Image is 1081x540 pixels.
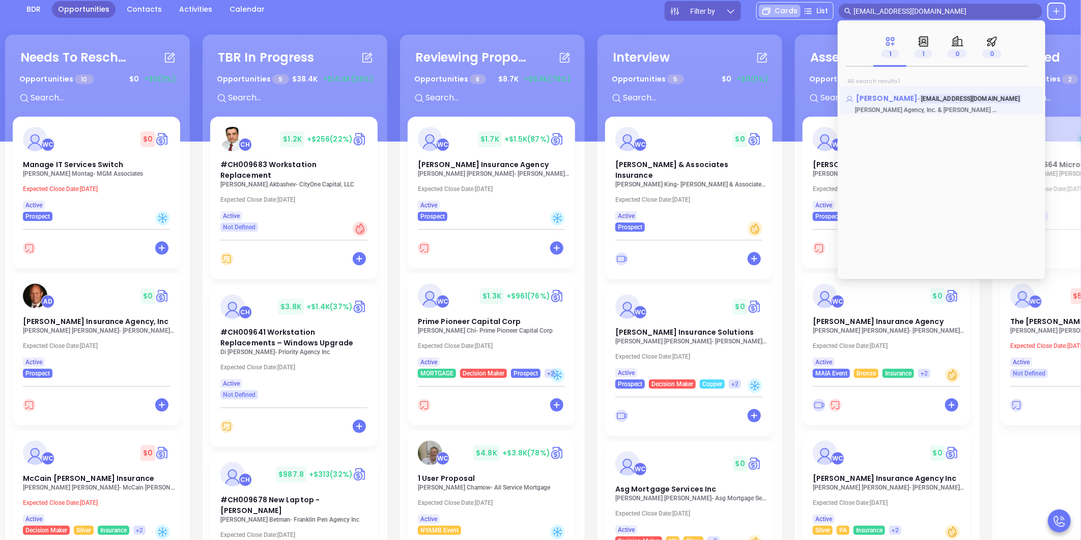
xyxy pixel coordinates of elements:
span: Straub Insurance Agency Inc [813,473,956,483]
span: Gaudette Insurance Agency, Inc [23,316,169,327]
a: Quote [550,445,565,461]
div: Walter Contreras [41,138,54,151]
span: Active [618,367,635,379]
img: Quote [945,445,960,461]
div: Reviewing ProposalOpportunities 8$8.7K+$6.8K(78%) [408,42,577,117]
a: BDR [20,1,47,18]
p: Rachel Montag - MGM Associates [23,170,176,177]
a: profileWalter Contreras$4.8K+$3.8K(78%)Circle dollar1 User Proposal[PERSON_NAME] Chamow- All Serv... [408,430,575,535]
span: Active [223,210,240,222]
input: Search... [30,91,182,104]
span: Prospect [25,211,50,222]
input: Search... [424,91,577,104]
span: Active [420,514,437,525]
span: 8 [470,74,486,84]
a: profileAnabell Dominguez$0Circle dollar[PERSON_NAME] Insurance Agency, Inc[PERSON_NAME] [PERSON_N... [13,274,180,378]
div: Assessment In Progress [810,48,922,67]
p: Expected Close Date: [DATE] [615,353,768,360]
img: Quote [748,299,762,314]
a: Quote [945,288,960,304]
span: Manage IT Services Switch [23,159,124,170]
div: profileWalter Contreras$0Circle dollar[PERSON_NAME] Agency Inc[PERSON_NAME] [PERSON_NAME]- [PERSO... [803,117,972,274]
img: #CH009641 Workstation Replacements – Windows Upgrade [220,294,245,319]
mark: [EMAIL_ADDRESS][DOMAIN_NAME] [920,94,1021,104]
span: Active [815,200,832,211]
p: Matthew Martin - Margaret J. Grassi Insurance Agency [813,327,965,334]
div: profileCarla Humber$1.2K+$256(22%)Circle dollar#CH009683 Workstation Replacement[PERSON_NAME] Akb... [210,117,380,284]
div: Hot [353,222,367,236]
img: #CH009683 Workstation Replacement [220,127,245,151]
a: profileWalter Contreras$0Circle dollar[PERSON_NAME] Insurance Agency Inc[PERSON_NAME] [PERSON_NAM... [803,430,970,535]
a: Quote [550,288,565,304]
span: 1 User Proposal [418,473,475,483]
p: Expected Close Date: [DATE] [220,196,373,203]
p: Expected Close Date: [DATE] [615,510,768,517]
span: Insurance [856,525,883,536]
a: profileWalter Contreras$1.3K+$961(76%)Circle dollarPrime Pioneer Capital Corp[PERSON_NAME] Chi- P... [408,274,575,378]
p: David Atkinson - McCain Atkinson Insurance [23,484,176,491]
p: Expected Close Date: [DATE] [813,185,965,193]
span: Silver [76,525,91,536]
span: Decision Maker [25,525,67,536]
input: Search... [819,91,972,104]
span: MAIA Event [815,368,847,379]
span: - [918,94,1021,104]
p: Expected Close Date: [DATE] [813,499,965,506]
a: profileWalter Contreras$0Circle dollarManage IT Services Switch[PERSON_NAME] Montag- MGM Associat... [13,117,180,221]
span: Prospect [25,368,50,379]
p: Di Cao - Priority Agency Inc [220,348,373,356]
span: Cards [775,6,798,16]
span: Insurance [100,525,127,536]
span: +$3.8K (78%) [502,448,550,458]
img: Quote [748,131,762,147]
span: $ 4.8K [473,445,500,461]
span: $ 0 [140,288,155,304]
span: Bronze [857,368,876,379]
div: Walter Contreras [831,295,844,308]
span: Active [420,357,437,368]
span: 2 [1062,74,1078,84]
span: Not Defined [223,222,255,233]
span: +2 [136,525,143,536]
img: 1 User Proposal [418,441,442,465]
div: Needs To Reschedule [20,48,132,67]
span: $ 0 [140,131,155,147]
span: Not Defined [1013,368,1045,379]
span: Decision Maker [651,379,693,390]
p: Philip Davenport - Davenport Insurance Solutions [615,338,768,345]
p: Expected Close Date: [DATE] [813,342,965,349]
img: Asg Mortgage Services Inc [615,451,640,476]
span: Active [223,378,240,389]
span: $ 0 [733,131,748,147]
p: Expected Close Date: [DATE] [23,499,176,506]
span: Decision Maker [463,368,504,379]
p: Expected Close Date: [DATE] [23,185,176,193]
div: Assessment In ProgressOpportunities 7$500+$350(70%) [803,42,972,117]
a: Quote [155,445,170,461]
img: Davenport Insurance Solutions [615,294,640,319]
div: profileCarla Humber$3.8K+$1.4K(37%)Circle dollar#CH009641 Workstation Replacements – Windows Upgr... [210,284,380,452]
span: +2 [921,368,928,379]
p: Kim King - Moore & Associates Insurance Inc [615,181,768,188]
span: $ 987.8 [276,467,306,482]
p: Owen Chi - Prime Pioneer Capital Corp [418,327,571,334]
span: Not Defined [223,389,255,400]
img: Quote [155,131,170,147]
div: Needs To RescheduleOpportunities 10$0+$0(0%) [13,42,182,117]
p: Opportunities [809,70,881,89]
span: Moore & Associates Insurance [615,159,729,180]
span: Active [1013,357,1030,368]
input: Search... [622,91,775,104]
div: Carla Humber [239,138,252,151]
div: Cold [550,211,565,226]
p: Robert Betman - Franklin Pen Agency Inc [220,516,373,523]
span: $ 0 [140,445,155,461]
a: Quote [550,131,565,147]
div: Walter Contreras [634,138,647,151]
div: Warm [945,368,960,383]
span: search [844,8,851,15]
span: #CH009683 Workstation Replacement [220,159,317,180]
div: Walter Contreras [831,452,844,465]
div: Warm [748,222,762,236]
